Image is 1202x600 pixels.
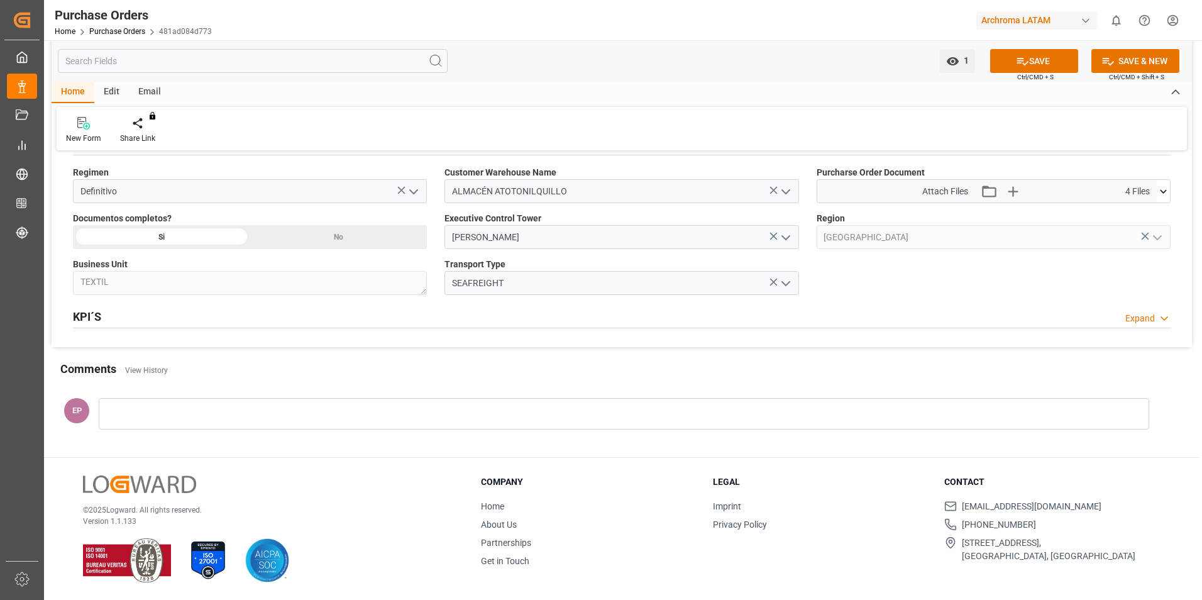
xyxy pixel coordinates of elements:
[52,82,94,103] div: Home
[481,538,531,548] a: Partnerships
[817,166,925,179] span: Purcharse Order Document
[73,166,109,179] span: Regimen
[73,258,128,271] span: Business Unit
[962,500,1101,513] span: [EMAIL_ADDRESS][DOMAIN_NAME]
[1102,6,1130,35] button: show 0 new notifications
[83,516,449,527] p: Version 1.1.133
[1017,72,1054,82] span: Ctrl/CMD + S
[713,501,741,511] a: Imprint
[775,274,794,293] button: open menu
[1109,72,1164,82] span: Ctrl/CMD + Shift + S
[940,49,975,73] button: open menu
[444,212,541,225] span: Executive Control Tower
[60,360,116,377] h2: Comments
[250,225,427,249] div: No
[962,536,1135,563] span: [STREET_ADDRESS], [GEOGRAPHIC_DATA], [GEOGRAPHIC_DATA]
[976,11,1097,30] div: Archroma LATAM
[404,182,422,201] button: open menu
[73,271,427,295] textarea: TEXTIL
[713,519,767,530] a: Privacy Policy
[73,225,250,249] div: Si
[481,501,504,511] a: Home
[73,212,172,225] span: Documentos completos?
[481,519,517,530] a: About Us
[444,179,798,203] input: enter warehouse
[186,538,230,582] img: ISO 27001 Certification
[1147,228,1166,247] button: open menu
[55,27,75,36] a: Home
[83,475,196,494] img: Logward Logo
[775,182,794,201] button: open menu
[1130,6,1159,35] button: Help Center
[481,475,697,489] h3: Company
[444,166,556,179] span: Customer Warehouse Name
[125,366,168,375] a: View History
[444,258,505,271] span: Transport Type
[66,133,101,144] div: New Form
[1091,49,1179,73] button: SAVE & NEW
[775,228,794,247] button: open menu
[976,8,1102,32] button: Archroma LATAM
[83,504,449,516] p: © 2025 Logward. All rights reserved.
[55,6,212,25] div: Purchase Orders
[129,82,170,103] div: Email
[817,212,845,225] span: Region
[481,556,529,566] a: Get in Touch
[1125,185,1150,198] span: 4 Files
[83,538,171,582] img: ISO 9001 & ISO 14001 Certification
[72,406,82,415] span: EP
[73,308,101,325] h2: KPI´S
[990,49,1078,73] button: SAVE
[922,185,968,198] span: Attach Files
[962,518,1036,531] span: [PHONE_NUMBER]
[959,55,969,65] span: 1
[245,538,289,582] img: AICPA SOC
[713,475,929,489] h3: Legal
[94,82,129,103] div: Edit
[944,475,1161,489] h3: Contact
[89,27,145,36] a: Purchase Orders
[58,49,448,73] input: Search Fields
[1125,312,1155,325] div: Expand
